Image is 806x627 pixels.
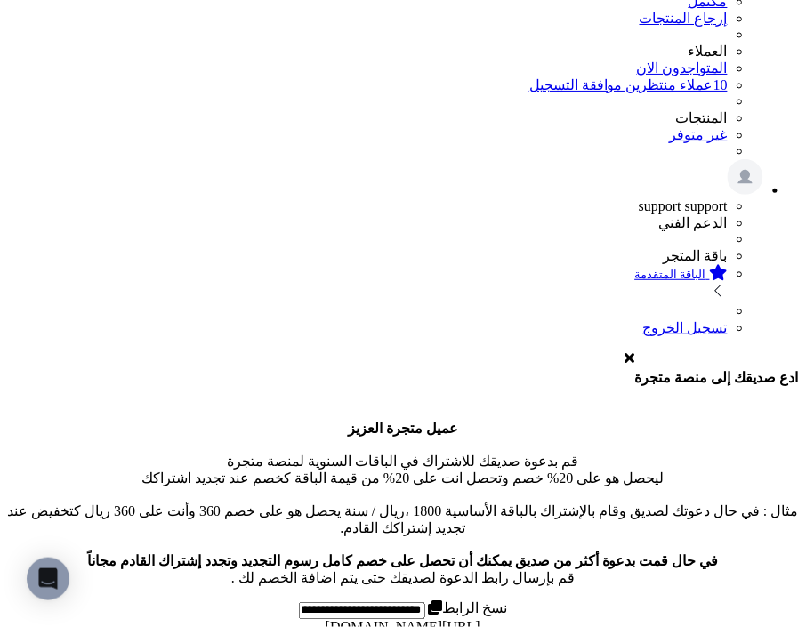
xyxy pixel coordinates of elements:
b: عميل متجرة العزيز [348,421,458,436]
p: قم بدعوة صديقك للاشتراك في الباقات السنوية لمنصة متجرة ليحصل هو على 20% خصم وتحصل انت على 20% من ... [7,420,799,586]
label: نسخ الرابط [425,601,508,616]
a: إرجاع المنتجات [640,11,728,26]
li: الدعم الفني [7,214,728,231]
a: تسجيل الخروج [643,320,728,335]
a: غير متوفر [670,127,728,142]
li: باقة المتجر [7,247,728,264]
a: الباقة المتقدمة [7,264,728,303]
span: support support [639,198,728,213]
a: المتواجدون الان [637,60,728,76]
li: العملاء [7,43,728,60]
li: المنتجات [7,109,728,126]
h4: ادع صديقك إلى منصة متجرة [635,369,799,386]
small: الباقة المتقدمة [635,268,706,281]
b: في حال قمت بدعوة أكثر من صديق يمكنك أن تحصل على خصم كامل رسوم التجديد وتجدد إشتراك القادم مجاناً [87,553,719,568]
div: Open Intercom Messenger [27,558,69,600]
span: 10 [713,77,728,92]
a: 10عملاء منتظرين موافقة التسجيل [529,77,728,92]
